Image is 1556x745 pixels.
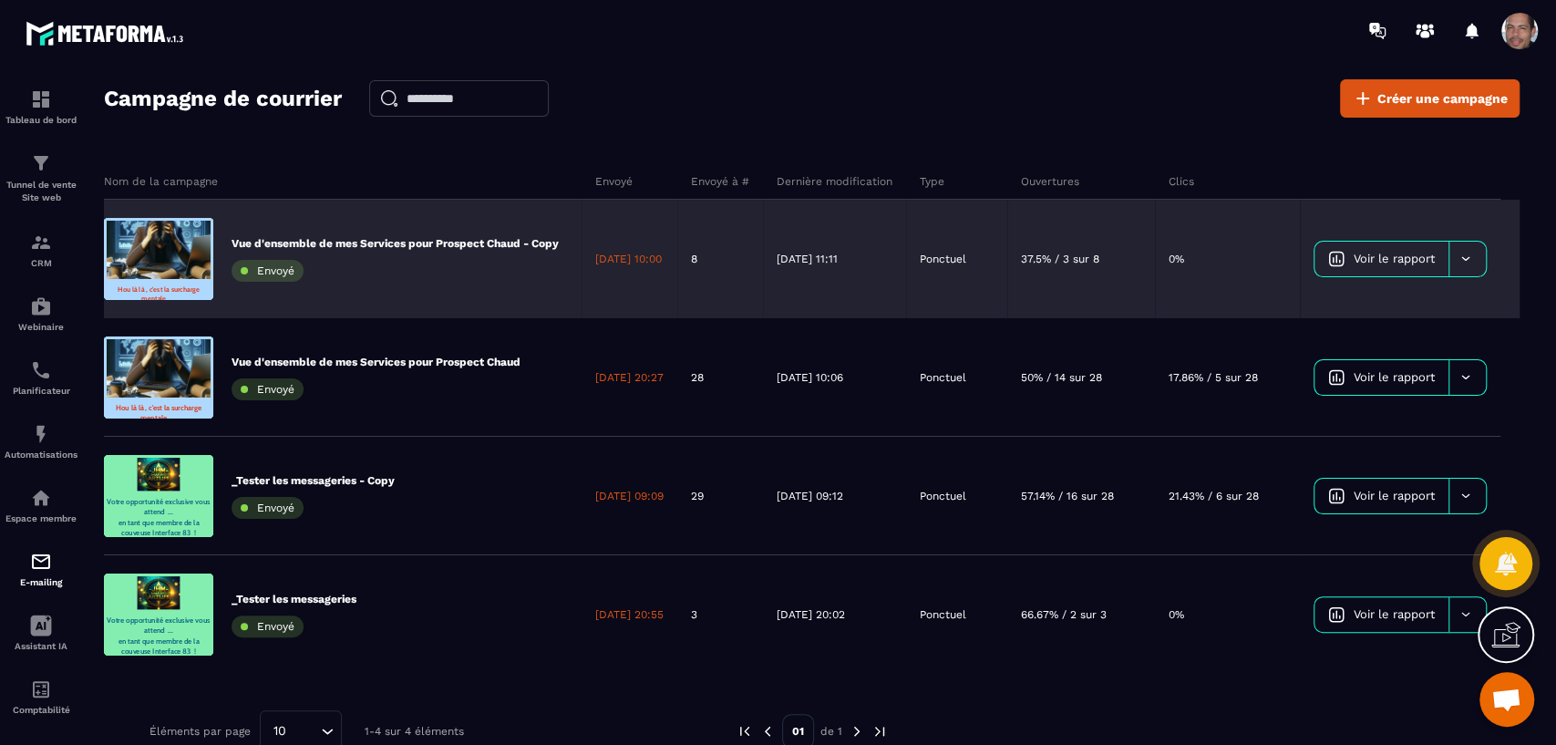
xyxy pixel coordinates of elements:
a: Voir le rapport [1314,479,1448,513]
span: Envoyé [257,383,294,396]
img: formation [30,88,52,110]
img: formation [30,232,52,254]
p: 28 [691,370,704,385]
span: Voir le rapport [1354,252,1435,265]
p: 50% / 14 sur 28 [1021,370,1102,385]
strong: Hou là là , c'est la surcharge mentale ... Le Marketing Digitale une vraie prise de tête pour vou... [30,223,335,347]
span: Envoyé [257,264,294,277]
p: 8 [691,252,697,266]
img: icon [1328,369,1345,386]
p: 17.86% / 5 sur 28 [1169,370,1258,385]
p: Vue d'ensemble de mes Services pour Prospect Chaud [232,355,520,369]
p: Webinaire [5,322,77,332]
img: email [30,551,52,573]
a: emailemailE-mailing [5,537,77,601]
p: de 1 [820,724,842,739]
strong: Votre opportunité exclusive vous attend ... en tant que membre de la couveuse Interface 83 ! [11,140,355,273]
a: Créer une campagne [1340,79,1520,118]
img: prev [737,723,753,740]
p: Nom de la campagne [104,174,218,189]
p: Comptabilité [5,705,77,715]
p: 21.43% / 6 sur 28 [1169,489,1259,503]
p: 0% [1169,607,1184,622]
a: Assistant IA [5,601,77,665]
a: formationformationCRM [5,218,77,282]
img: icon [1328,251,1345,267]
img: formation [30,152,52,174]
img: next [871,723,888,740]
a: Voir le rapport [1314,242,1448,276]
a: formationformationTableau de bord [5,75,77,139]
p: 57.14% / 16 sur 28 [1021,489,1114,503]
img: icon [1328,606,1345,623]
p: 3 [691,607,697,622]
p: Espace membre [5,513,77,523]
img: icon [1328,488,1345,504]
a: automationsautomationsEspace membre [5,473,77,537]
img: accountant [30,678,52,700]
p: 37.5% / 3 sur 8 [1021,252,1099,266]
a: accountantaccountantComptabilité [5,665,77,729]
p: 66.67% / 2 sur 3 [1021,607,1107,622]
p: 0% [1169,252,1184,266]
p: [DATE] 20:27 [595,370,664,385]
p: [DATE] 10:00 [595,252,662,266]
strong: Hou là là , c'est la surcharge mentale ... Le Marketing Digitale une vraie prise de tête pour vou... [21,223,344,357]
p: Ponctuel [920,370,966,385]
p: _Tester les messageries [232,592,356,606]
div: Ouvrir le chat [1479,672,1534,727]
span: Voir le rapport [1354,607,1435,621]
img: automations [30,295,52,317]
p: Ouvertures [1021,174,1079,189]
p: Ponctuel [920,252,966,266]
p: 29 [691,489,704,503]
p: Assistant IA [5,641,77,651]
p: [DATE] 11:11 [777,252,838,266]
p: [DATE] 09:12 [777,489,843,503]
p: Automatisations [5,450,77,460]
p: [DATE] 20:55 [595,607,664,622]
h2: Campagne de courrier [104,80,342,117]
p: Tunnel de vente Site web [5,179,77,204]
span: Envoyé [257,620,294,633]
img: automations [30,423,52,445]
p: Dernière modification [777,174,892,189]
p: Vue d'ensemble de mes Services pour Prospect Chaud - Copy [232,236,559,251]
p: Éléments par page [149,725,251,738]
span: Créer une campagne [1377,89,1508,108]
p: Ponctuel [920,607,966,622]
p: Ponctuel [920,489,966,503]
span: Envoyé [257,502,294,514]
a: Voir le rapport [1314,597,1448,632]
img: scheduler [30,359,52,381]
a: Voir le rapport [1314,360,1448,395]
p: Envoyé à # [691,174,749,189]
p: Tableau de bord [5,115,77,125]
a: schedulerschedulerPlanificateur [5,346,77,409]
a: automationsautomationsAutomatisations [5,409,77,473]
img: next [849,723,865,740]
a: formationformationTunnel de vente Site web [5,139,77,218]
a: automationsautomationsWebinaire [5,282,77,346]
p: Type [920,174,944,189]
p: E-mailing [5,577,77,587]
span: Voir le rapport [1354,370,1435,384]
p: 1-4 sur 4 éléments [365,725,464,738]
img: automations [30,487,52,509]
span: 10 [267,721,293,741]
p: [DATE] 20:02 [777,607,845,622]
p: Envoyé [595,174,633,189]
p: Planificateur [5,386,77,396]
img: logo [26,16,190,50]
span: Voir le rapport [1354,489,1435,502]
p: [DATE] 10:06 [777,370,843,385]
img: prev [759,723,776,740]
p: Clics [1169,174,1194,189]
p: _Tester les messageries - Copy [232,473,395,488]
p: CRM [5,258,77,268]
input: Search for option [293,721,316,741]
p: [DATE] 09:09 [595,489,664,503]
